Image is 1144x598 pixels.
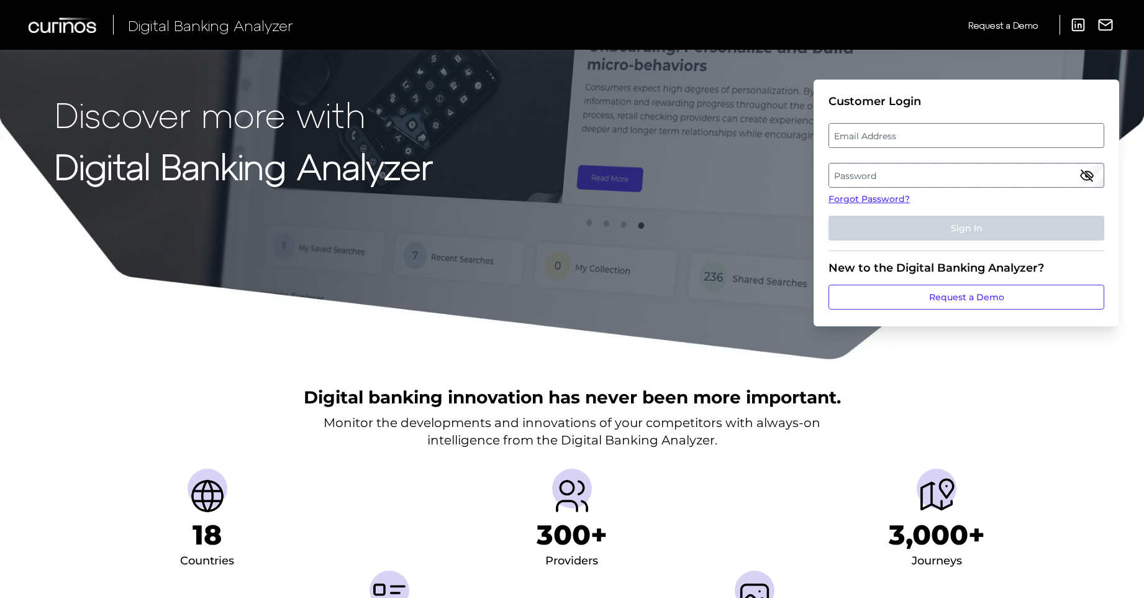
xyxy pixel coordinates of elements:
img: Providers [552,476,592,516]
a: Request a Demo [828,285,1104,310]
a: Forgot Password? [828,193,1104,206]
label: Email Address [829,124,1103,147]
h2: Digital banking innovation has never been more important. [304,385,841,409]
h1: 3,000+ [889,518,985,551]
img: Curinos [29,17,98,33]
h1: 300+ [537,518,607,551]
img: Journeys [917,476,956,516]
button: Sign In [828,216,1104,241]
div: Countries [180,551,234,571]
span: Digital Banking Analyzer [128,16,293,34]
p: Monitor the developments and innovations of your competitors with always-on intelligence from the... [324,414,820,449]
h1: 18 [193,518,222,551]
div: Customer Login [828,94,1104,108]
a: Request a Demo [968,15,1038,35]
strong: Digital Banking Analyzer [55,145,433,186]
p: Discover more with [55,94,433,134]
div: Journeys [912,551,962,571]
img: Countries [188,476,227,516]
div: New to the Digital Banking Analyzer? [828,261,1104,275]
span: Request a Demo [968,20,1038,30]
label: Password [829,164,1103,186]
div: Providers [545,551,598,571]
